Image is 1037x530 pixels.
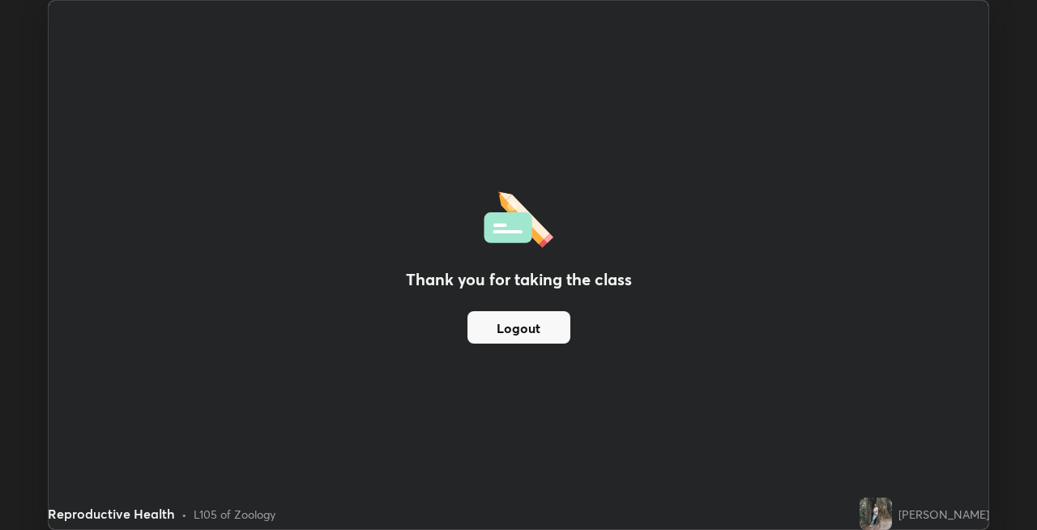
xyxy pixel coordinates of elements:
[194,506,275,523] div: L105 of Zoology
[181,506,187,523] div: •
[484,186,553,248] img: offlineFeedback.1438e8b3.svg
[467,311,570,344] button: Logout
[898,506,989,523] div: [PERSON_NAME]
[406,267,632,292] h2: Thank you for taking the class
[860,498,892,530] img: 93628cd41237458da9fb0b6e325f598c.jpg
[48,504,175,524] div: Reproductive Health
